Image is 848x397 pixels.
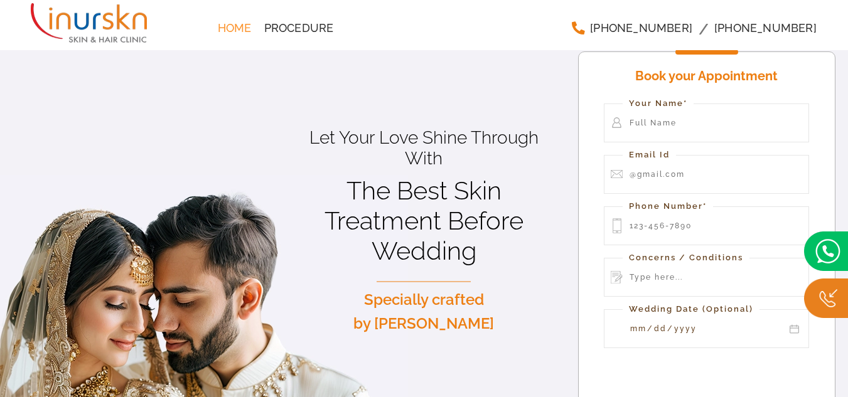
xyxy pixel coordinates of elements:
a: [PHONE_NUMBER] [708,16,823,41]
a: Procedure [258,16,340,41]
p: Specially crafted by [PERSON_NAME] [292,288,555,336]
h1: The Best Skin Treatment Before Wedding [292,176,555,266]
label: Email Id [623,149,676,162]
a: Home [212,16,258,41]
p: Let Your Love Shine Through With [292,127,555,169]
img: bridal.png [804,231,848,271]
label: Concerns / Conditions [623,251,749,265]
input: Type here... [604,258,809,297]
a: [PHONE_NUMBER] [565,16,699,41]
span: Procedure [264,23,334,34]
h4: Book your Appointment [604,64,809,91]
img: Callc.png [804,278,848,318]
span: Home [218,23,252,34]
input: Full Name [604,103,809,142]
input: @gmail.com [604,155,809,194]
label: Your Name* [623,97,694,110]
span: [PHONE_NUMBER] [590,23,692,34]
label: Phone Number* [623,200,713,213]
label: Wedding Date (Optional) [623,303,759,316]
span: [PHONE_NUMBER] [714,23,817,34]
input: 123-456-7890 [604,206,809,245]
